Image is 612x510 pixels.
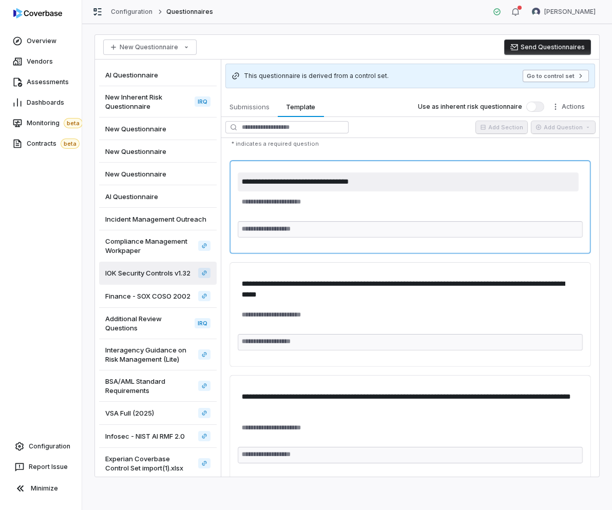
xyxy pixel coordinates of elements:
[195,96,211,107] span: IRQ
[99,308,217,339] a: Additional Review QuestionsIRQ
[27,37,56,45] span: Overview
[105,70,158,80] span: AI Questionnaire
[523,70,589,82] button: Go to control set
[99,285,217,308] a: Finance - SOX COSO 2002
[166,8,214,16] span: Questionnaires
[198,458,211,468] a: Experian Coverbase Control Set import(1).xlsx
[532,8,540,16] img: David Gold avatar
[27,78,69,86] span: Assessments
[99,208,217,230] a: Incident Management Outreach
[105,345,194,364] span: Interagency Guidance on Risk Management (Lite)
[198,408,211,418] a: VSA Full (2025)
[99,448,217,479] a: Experian Coverbase Control Set import(1).xlsx
[548,99,591,114] button: More actions
[105,454,194,473] span: Experian Coverbase Control Set import(1).xlsx
[99,86,217,117] a: New Inherent Risk QuestionnaireIRQ
[27,118,83,128] span: Monitoring
[103,40,197,55] button: New Questionnaire
[227,136,593,152] p: * indicates a required question
[99,339,217,370] a: Interagency Guidance on Risk Management (Lite)
[198,431,211,441] a: Infosec - NIST AI RMF 2.0
[526,4,602,19] button: David Gold avatar[PERSON_NAME]
[198,349,211,360] a: Interagency Guidance on Risk Management (Lite)
[105,214,206,224] span: Incident Management Outreach
[27,139,80,149] span: Contracts
[99,185,217,208] a: AI Questionnaire
[105,291,190,301] span: Finance - SOX COSO 2002
[27,99,64,107] span: Dashboards
[198,381,211,391] a: BSA/AML Standard Requirements
[4,478,78,499] button: Minimize
[99,402,217,425] a: VSA Full (2025)
[27,57,53,66] span: Vendors
[105,192,158,201] span: AI Questionnaire
[282,100,319,113] span: Template
[225,100,274,113] span: Submissions
[99,230,217,262] a: Compliance Management Workpaper
[105,124,166,133] span: New Questionnaire
[99,425,217,448] a: Infosec - NIST AI RMF 2.0
[13,8,62,18] img: logo-D7KZi-bG.svg
[2,52,80,71] a: Vendors
[244,72,389,80] span: This questionnaire is derived from a control set.
[99,370,217,402] a: BSA/AML Standard Requirements
[105,92,190,111] span: New Inherent Risk Questionnaire
[64,118,83,128] span: beta
[105,377,194,395] span: BSA/AML Standard Requirements
[99,262,217,285] a: IOK Security Controls v1.32
[99,117,217,140] a: New Questionnaire
[2,114,80,132] a: Monitoringbeta
[2,134,80,153] a: Contractsbeta
[111,8,153,16] a: Configuration
[105,268,190,278] span: IOK Security Controls v1.32
[198,291,211,301] a: Finance - SOX COSO 2002
[198,268,211,278] a: IOK Security Controls v1.32
[2,32,80,50] a: Overview
[504,40,591,55] button: Send Questionnaires
[29,463,68,471] span: Report Issue
[105,147,166,156] span: New Questionnaire
[61,139,80,149] span: beta
[99,163,217,185] a: New Questionnaire
[105,237,194,255] span: Compliance Management Workpaper
[99,140,217,163] a: New Questionnaire
[29,442,70,450] span: Configuration
[4,458,78,476] button: Report Issue
[105,431,185,441] span: Infosec - NIST AI RMF 2.0
[99,64,217,86] a: AI Questionnaire
[418,103,522,111] label: Use as inherent risk questionnaire
[105,408,154,418] span: VSA Full (2025)
[105,314,190,332] span: Additional Review Questions
[2,73,80,91] a: Assessments
[31,484,58,493] span: Minimize
[4,437,78,456] a: Configuration
[195,318,211,328] span: IRQ
[198,241,211,251] a: Compliance Management Workpaper
[2,93,80,112] a: Dashboards
[544,8,596,16] span: [PERSON_NAME]
[105,169,166,179] span: New Questionnaire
